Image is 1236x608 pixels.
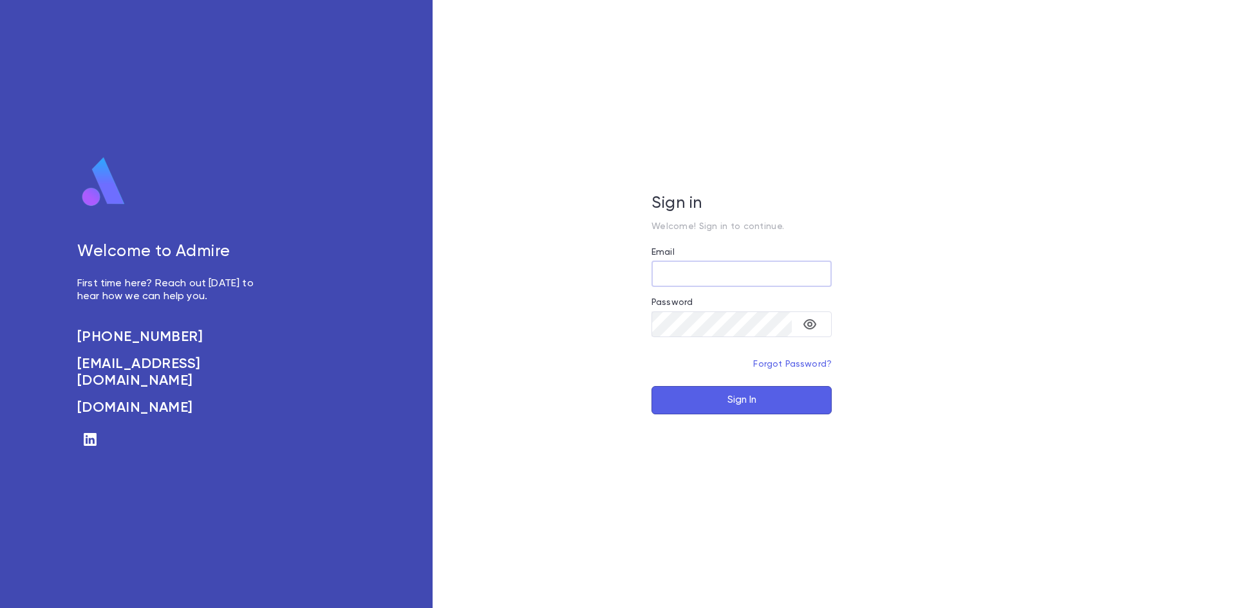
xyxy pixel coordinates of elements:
button: Sign In [651,386,832,414]
a: [EMAIL_ADDRESS][DOMAIN_NAME] [77,356,268,389]
p: Welcome! Sign in to continue. [651,221,832,232]
a: Forgot Password? [753,360,832,369]
label: Password [651,297,693,308]
a: [DOMAIN_NAME] [77,400,268,416]
p: First time here? Reach out [DATE] to hear how we can help you. [77,277,268,303]
img: logo [77,156,130,208]
a: [PHONE_NUMBER] [77,329,268,345]
h5: Welcome to Admire [77,243,268,262]
button: toggle password visibility [797,311,823,337]
label: Email [651,247,675,257]
h5: Sign in [651,194,832,214]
